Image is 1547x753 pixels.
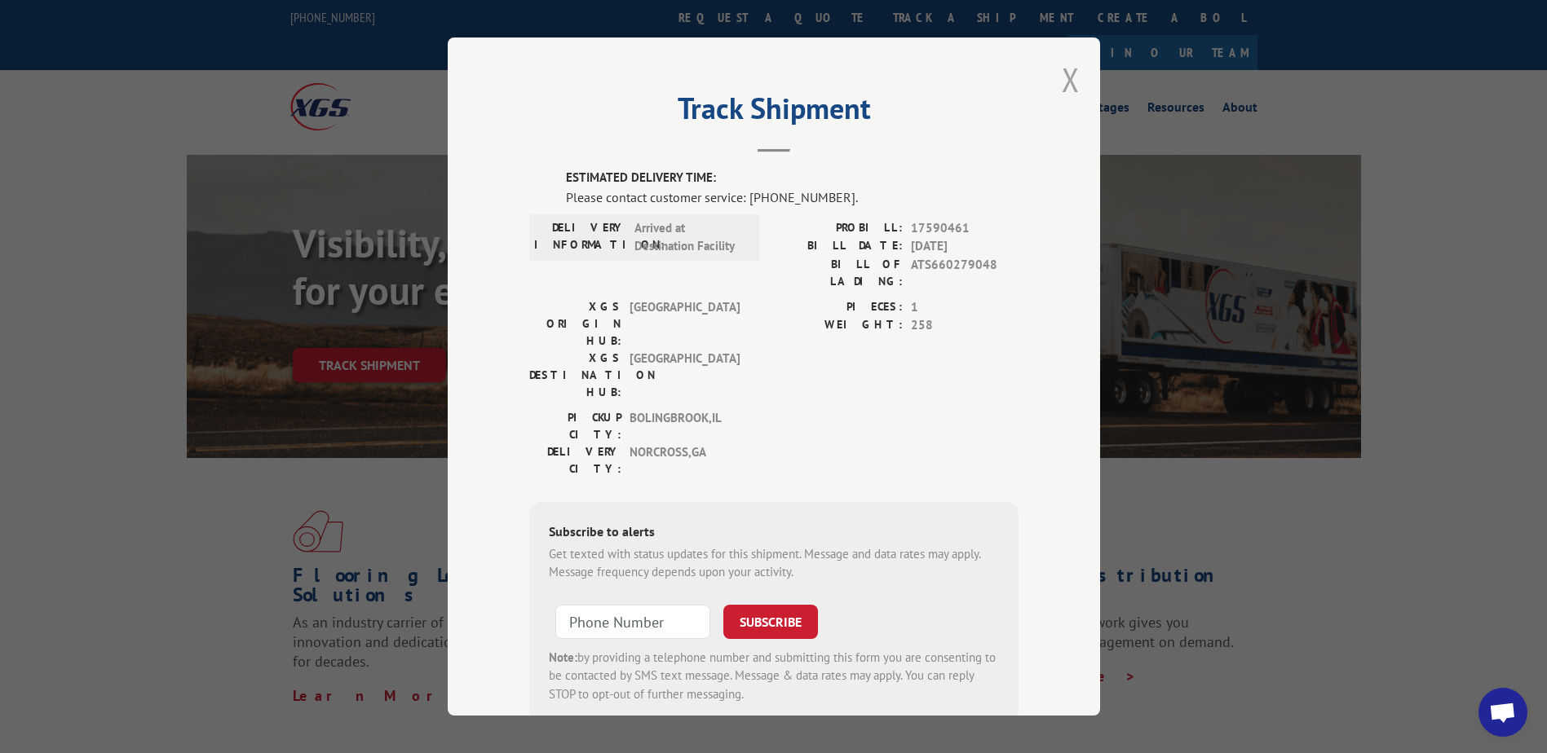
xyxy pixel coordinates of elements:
label: BILL DATE: [774,237,903,256]
button: SUBSCRIBE [723,605,818,639]
label: XGS ORIGIN HUB: [529,298,621,350]
h2: Track Shipment [529,97,1019,128]
div: Please contact customer service: [PHONE_NUMBER]. [566,187,1019,207]
div: Subscribe to alerts [549,522,999,545]
label: PICKUP CITY: [529,409,621,443]
div: Open chat [1478,688,1527,737]
span: [GEOGRAPHIC_DATA] [630,298,740,350]
label: WEIGHT: [774,316,903,335]
span: 258 [911,316,1019,335]
span: 17590461 [911,219,1019,238]
span: [DATE] [911,237,1019,256]
div: Get texted with status updates for this shipment. Message and data rates may apply. Message frequ... [549,545,999,582]
span: 1 [911,298,1019,317]
input: Phone Number [555,605,710,639]
label: XGS DESTINATION HUB: [529,350,621,401]
label: PROBILL: [774,219,903,238]
button: Close modal [1062,58,1080,101]
span: [GEOGRAPHIC_DATA] [630,350,740,401]
span: BOLINGBROOK , IL [630,409,740,443]
label: BILL OF LADING: [774,256,903,290]
label: ESTIMATED DELIVERY TIME: [566,169,1019,187]
label: PIECES: [774,298,903,317]
div: by providing a telephone number and submitting this form you are consenting to be contacted by SM... [549,649,999,704]
span: Arrived at Destination Facility [634,219,745,256]
span: ATS660279048 [911,256,1019,290]
span: NORCROSS , GA [630,443,740,478]
label: DELIVERY INFORMATION: [534,219,626,256]
strong: Note: [549,650,577,665]
label: DELIVERY CITY: [529,443,621,478]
